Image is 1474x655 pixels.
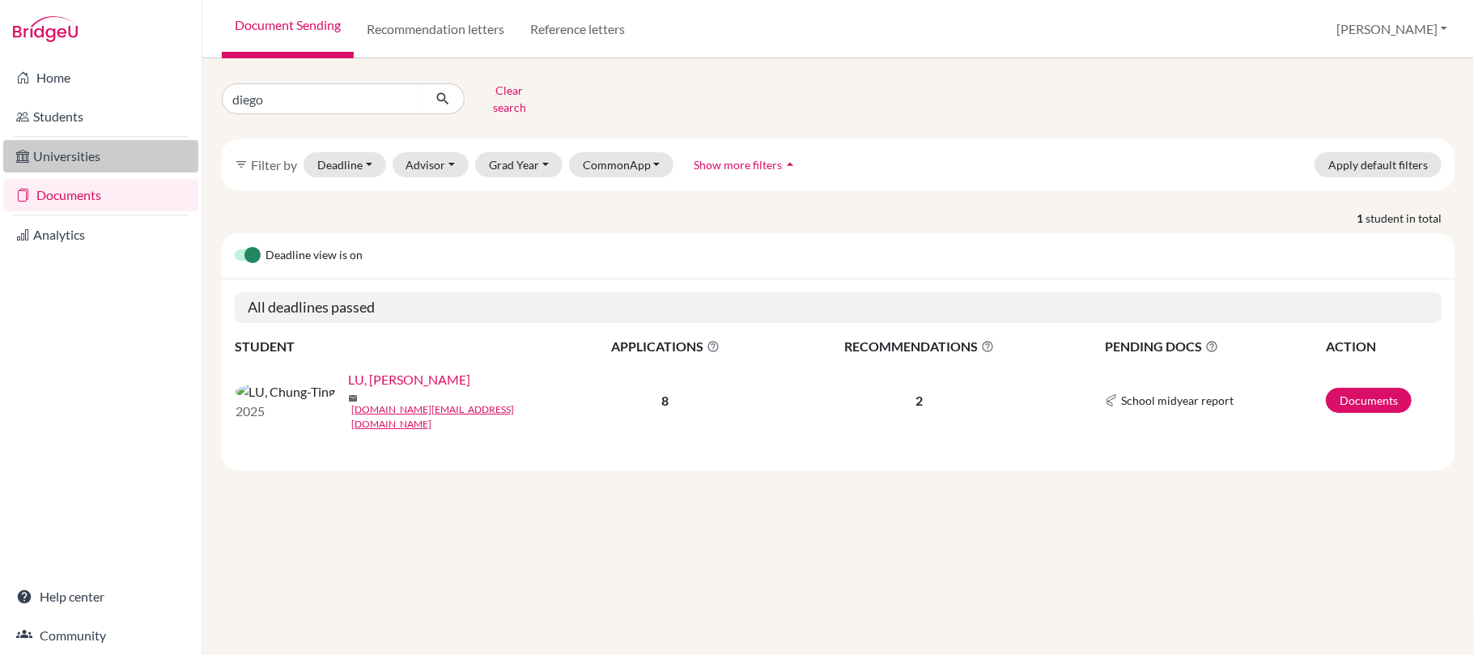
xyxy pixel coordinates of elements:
[348,393,358,403] span: mail
[3,100,198,133] a: Students
[465,78,554,120] button: Clear search
[236,382,335,402] img: LU, Chung-Ting
[1105,337,1324,356] span: PENDING DOCS
[773,337,1065,356] span: RECOMMENDATIONS
[3,619,198,652] a: Community
[1121,392,1234,409] span: School midyear report
[773,391,1065,410] p: 2
[1315,152,1442,177] button: Apply default filters
[304,152,386,177] button: Deadline
[351,402,570,432] a: [DOMAIN_NAME][EMAIL_ADDRESS][DOMAIN_NAME]
[393,152,469,177] button: Advisor
[475,152,563,177] button: Grad Year
[1329,14,1455,45] button: [PERSON_NAME]
[222,83,423,114] input: Find student by name...
[3,140,198,172] a: Universities
[680,152,812,177] button: Show more filtersarrow_drop_up
[3,179,198,211] a: Documents
[1366,210,1455,227] span: student in total
[3,62,198,94] a: Home
[265,246,363,266] span: Deadline view is on
[1105,394,1118,407] img: Common App logo
[559,337,771,356] span: APPLICATIONS
[251,157,297,172] span: Filter by
[3,219,198,251] a: Analytics
[782,156,798,172] i: arrow_drop_up
[235,158,248,171] i: filter_list
[662,393,669,408] b: 8
[13,16,78,42] img: Bridge-U
[3,581,198,613] a: Help center
[235,336,559,357] th: STUDENT
[1357,210,1366,227] strong: 1
[1326,388,1412,413] a: Documents
[235,292,1442,323] h5: All deadlines passed
[569,152,674,177] button: CommonApp
[1325,336,1442,357] th: ACTION
[236,402,335,421] p: 2025
[348,370,470,389] a: LU, [PERSON_NAME]
[694,158,782,172] span: Show more filters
